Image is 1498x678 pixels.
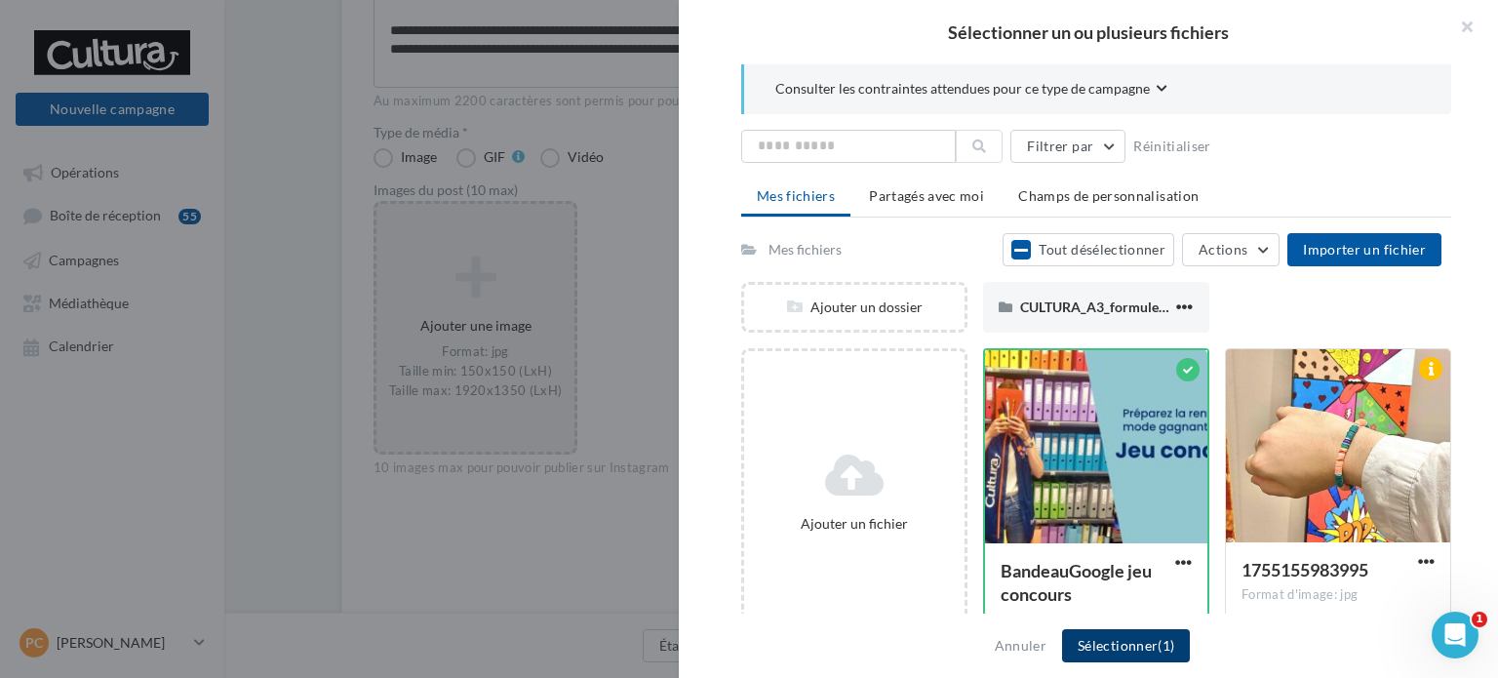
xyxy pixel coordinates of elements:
span: BandeauGoogle jeu concours [1001,560,1152,605]
span: Importer un fichier [1303,241,1426,258]
button: Réinitialiser [1125,135,1219,158]
span: Consulter les contraintes attendues pour ce type de campagne [775,79,1150,99]
span: Mes fichiers [757,187,835,204]
button: Sélectionner(1) [1062,629,1190,662]
span: 1755155983995 [1242,559,1368,580]
div: Mes fichiers [769,240,842,259]
div: Format d'image: jpg [1242,586,1435,604]
span: Actions [1199,241,1247,258]
span: CULTURA_A3_formule_anniversaire_plongeoir1 (1) (1) [1020,299,1349,315]
div: Ajouter un dossier [744,298,965,317]
div: Format d'image: jpg [1001,611,1192,628]
div: Ajouter un fichier [752,514,957,534]
span: Champs de personnalisation [1018,187,1199,204]
button: Filtrer par [1010,130,1125,163]
button: Importer un fichier [1287,233,1441,266]
button: Actions [1182,233,1280,266]
button: Annuler [987,634,1054,658]
button: Consulter les contraintes attendues pour ce type de campagne [775,78,1167,102]
h2: Sélectionner un ou plusieurs fichiers [710,23,1467,41]
button: Tout désélectionner [1003,233,1174,266]
span: 1 [1472,612,1487,627]
span: Partagés avec moi [869,187,984,204]
iframe: Intercom live chat [1432,612,1478,658]
span: (1) [1158,637,1174,654]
